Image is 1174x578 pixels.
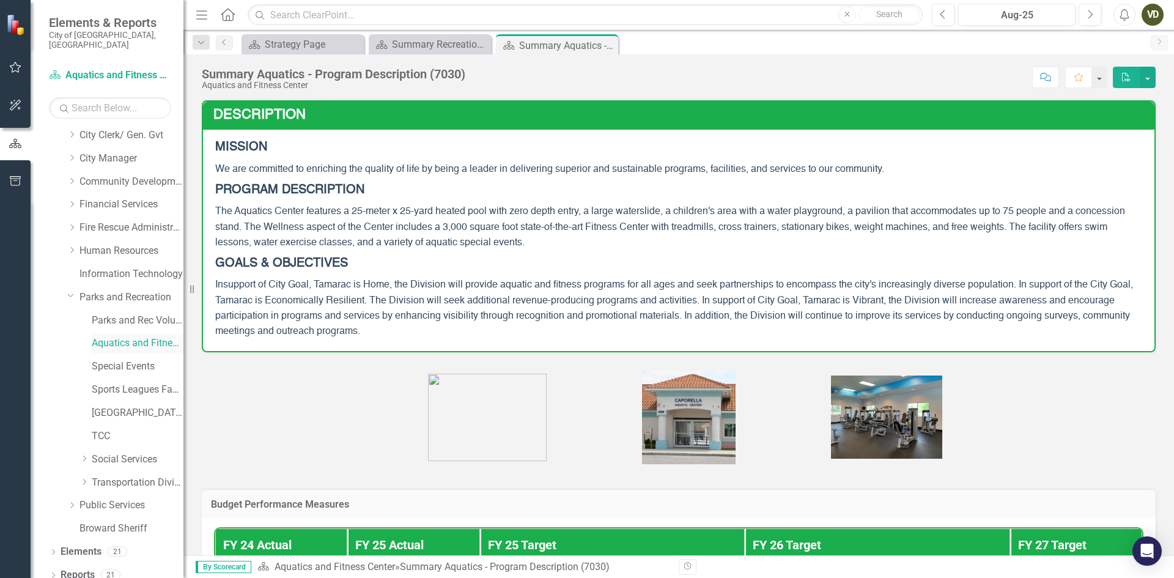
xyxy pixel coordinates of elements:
div: Summary Aquatics - Program Description (7030) [519,38,615,53]
span: he Aquatics Center features a 25-meter x 25-yard heated pool with zero depth entry, a large water... [215,207,1125,247]
div: » [257,560,670,574]
a: Financial Services [79,198,183,212]
small: City of [GEOGRAPHIC_DATA], [GEOGRAPHIC_DATA] [49,30,171,50]
strong: MISSION [215,141,267,154]
a: Parks and Recreation [79,291,183,305]
a: Summary Recreation - Program Description (7010) [372,37,488,52]
div: Summary Aquatics - Program Description (7030) [400,561,610,572]
a: Community Development [79,175,183,189]
img: image%20v29.png [428,374,547,461]
span: Search [876,9,903,19]
a: Aquatics and Fitness Center [275,561,395,572]
div: Open Intercom Messenger [1132,536,1162,566]
img: Aquatic Center [642,371,736,464]
strong: GOALS & OBJECTIVES [215,258,348,270]
a: Broward Sheriff [79,522,183,536]
div: Strategy Page [265,37,361,52]
a: City Manager [79,152,183,166]
a: Elements [61,545,102,559]
div: Summary Recreation - Program Description (7010) [392,37,488,52]
a: Fire Rescue Administration [79,221,183,235]
a: TCC [92,429,183,443]
a: Public Services [79,498,183,513]
a: Parks and Rec Volunteers [92,314,183,328]
a: Sports Leagues Facilities Fields [92,383,183,397]
a: [GEOGRAPHIC_DATA] [92,406,183,420]
input: Search ClearPoint... [248,4,923,26]
a: Aquatics and Fitness Center [92,336,183,350]
h3: Description [213,108,1148,122]
div: Summary Aquatics - Program Description (7030) [202,67,465,81]
span: We are committed to enriching the quality of life by being a leader in delivering superior and su... [215,165,884,174]
a: Special Events [92,360,183,374]
span: Elements & Reports [49,15,171,30]
a: City Clerk/ Gen. Gvt [79,128,183,143]
button: Aug-25 [958,4,1076,26]
a: Human Resources [79,244,183,258]
strong: PROGRAM DESCRIPTION [215,184,364,196]
span: In [215,280,223,290]
span: T [215,207,221,217]
div: Aug-25 [962,8,1071,23]
span: support of City Goal, Tamarac is Home, the Division will provide aquatic and fitness programs for... [215,280,1133,336]
a: Strategy Page [245,37,361,52]
input: Search Below... [49,97,171,119]
button: Search [858,6,920,23]
a: Social Services [92,453,183,467]
span: By Scorecard [196,561,251,573]
a: Information Technology [79,267,183,281]
div: Aquatics and Fitness Center [202,81,465,90]
a: Transportation Division [92,476,183,490]
img: ClearPoint Strategy [6,13,28,35]
img: Equipment [831,376,942,459]
button: VD [1142,4,1164,26]
h3: Budget Performance Measures [211,499,1146,510]
a: Aquatics and Fitness Center [49,69,171,83]
div: 21 [108,547,127,557]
